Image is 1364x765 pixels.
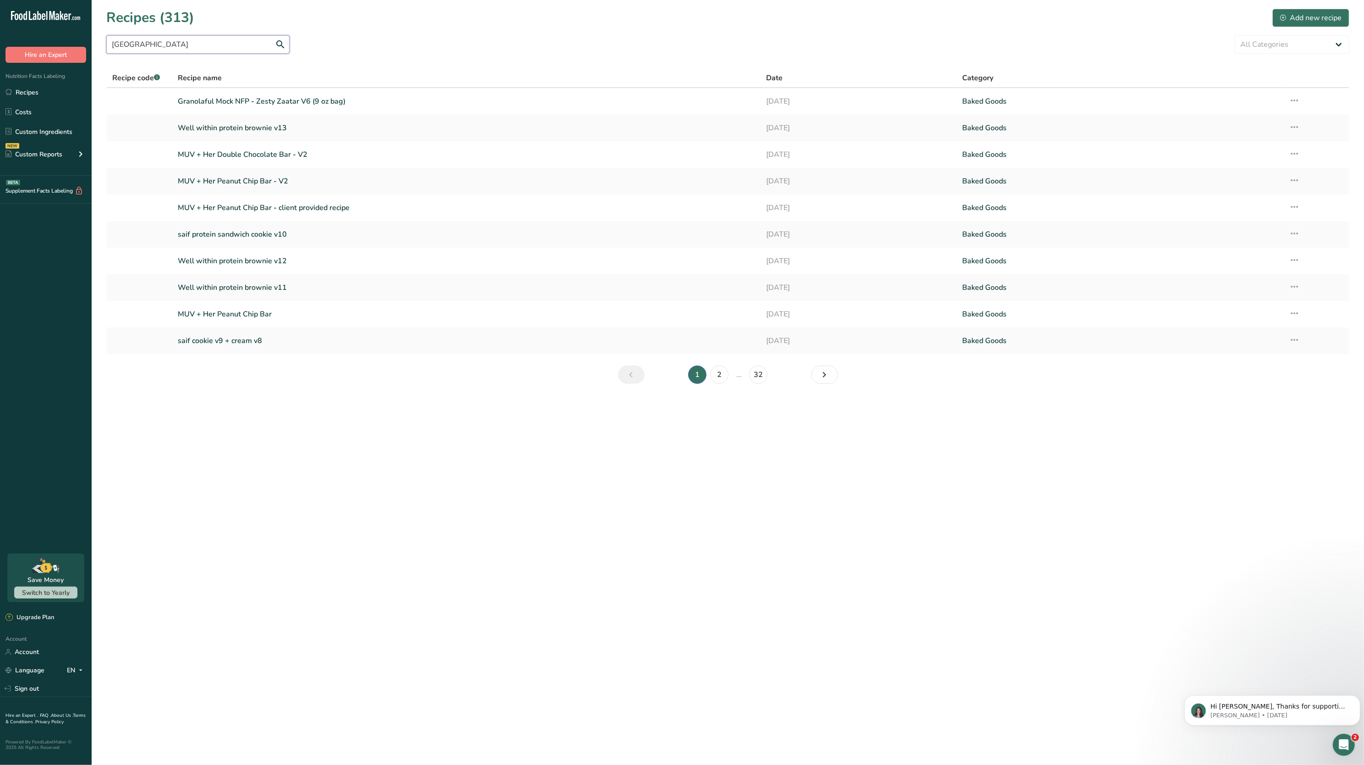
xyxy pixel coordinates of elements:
button: Hire an Expert [5,47,86,63]
a: Page 32. [749,366,767,384]
a: [DATE] [766,251,951,271]
a: Hire an Expert . [5,712,38,719]
a: saif cookie v9 + cream v8 [178,331,755,350]
a: Baked Goods [962,92,1278,111]
span: Category [962,72,993,83]
button: Add new recipe [1272,9,1349,27]
a: [DATE] [766,145,951,164]
a: [DATE] [766,172,951,191]
a: Baked Goods [962,118,1278,138]
a: About Us . [51,712,73,719]
a: Baked Goods [962,198,1278,217]
div: BETA [6,180,20,185]
iframe: Intercom live chat [1333,734,1355,756]
a: MUV + Her Peanut Chip Bar [178,305,755,324]
a: Baked Goods [962,145,1278,164]
a: [DATE] [766,198,951,217]
a: Baked Goods [962,278,1278,297]
a: Granolaful Mock NFP - Zesty Zaatar V6 (9 oz bag) [178,92,755,111]
span: 2 [1352,734,1359,741]
div: Save Money [28,575,64,585]
a: Well within protein brownie v12 [178,251,755,271]
a: Well within protein brownie v13 [178,118,755,138]
a: saif protein sandwich cookie v10 [178,225,755,244]
a: Privacy Policy [35,719,64,725]
a: [DATE] [766,278,951,297]
a: Well within protein brownie v11 [178,278,755,297]
div: Powered By FoodLabelMaker © 2025 All Rights Reserved [5,739,86,750]
a: MUV + Her Double Chocolate Bar - V2 [178,145,755,164]
a: [DATE] [766,118,951,138]
div: Upgrade Plan [5,613,54,622]
div: Add new recipe [1280,12,1342,23]
a: MUV + Her Peanut Chip Bar - client provided recipe [178,198,755,217]
span: Recipe name [178,72,222,83]
iframe: Intercom notifications message [1181,676,1364,740]
a: Baked Goods [962,225,1278,244]
div: NEW [5,143,19,149]
a: Baked Goods [962,305,1278,324]
span: Switch to Yearly [22,588,70,597]
div: Custom Reports [5,150,62,159]
a: FAQ . [40,712,51,719]
input: Search for recipe [106,35,290,54]
a: [DATE] [766,225,951,244]
a: [DATE] [766,305,951,324]
a: Previous page [618,366,645,384]
a: Baked Goods [962,331,1278,350]
h1: Recipes (313) [106,7,194,28]
button: Switch to Yearly [14,587,77,599]
div: EN [67,665,86,676]
span: Date [766,72,783,83]
a: MUV + Her Peanut Chip Bar - V2 [178,172,755,191]
span: Recipe code [112,73,160,83]
a: [DATE] [766,92,951,111]
a: Terms & Conditions . [5,712,86,725]
a: Page 2. [710,366,729,384]
a: [DATE] [766,331,951,350]
a: Baked Goods [962,172,1278,191]
a: Baked Goods [962,251,1278,271]
a: Next page [811,366,838,384]
a: Language [5,662,44,678]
